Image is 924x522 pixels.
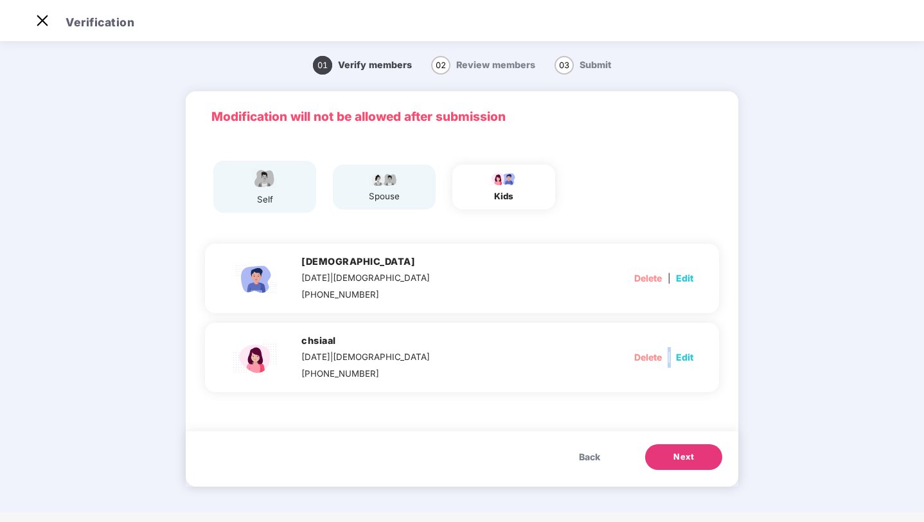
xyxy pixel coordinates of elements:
span: 03 [555,56,574,75]
img: svg+xml;base64,PHN2ZyB4bWxucz0iaHR0cDovL3d3dy53My5vcmcvMjAwMC9zdmciIHdpZHRoPSI3OS4wMzciIGhlaWdodD... [488,171,520,186]
img: svg+xml;base64,PHN2ZyBpZD0iQ2hpbGRfZmVtYWxlX2ljb24iIHhtbG5zPSJodHRwOi8vd3d3LnczLm9yZy8yMDAwL3N2Zy... [231,334,282,381]
div: [PHONE_NUMBER] [301,367,430,381]
button: Edit [676,268,693,289]
div: [PHONE_NUMBER] [301,288,430,301]
div: kids [488,190,520,203]
div: spouse [368,190,400,203]
div: self [249,193,281,206]
span: Edit [676,350,693,364]
button: Edit [676,347,693,368]
span: | [DEMOGRAPHIC_DATA] [330,352,430,362]
span: 02 [431,56,450,75]
img: svg+xml;base64,PHN2ZyBpZD0iRW1wbG95ZWVfbWFsZSIgeG1sbnM9Imh0dHA6Ly93d3cudzMub3JnLzIwMDAvc3ZnIiB3aW... [249,167,281,190]
span: Delete [634,350,662,364]
h4: [DEMOGRAPHIC_DATA] [301,255,430,268]
span: Verify members [338,59,412,70]
span: | [668,273,671,283]
span: Edit [676,271,693,285]
span: Next [673,451,694,464]
span: Back [579,450,600,464]
button: Next [645,444,722,470]
img: svg+xml;base64,PHN2ZyBpZD0iQ2hpbGRfbWFsZV9pY29uIiB4bWxucz0iaHR0cDovL3d3dy53My5vcmcvMjAwMC9zdmciIH... [231,255,282,301]
div: [DATE] [301,350,430,364]
div: [DATE] [301,271,430,285]
span: 01 [313,56,332,75]
p: Modification will not be allowed after submission [211,107,713,127]
span: Review members [456,59,535,70]
button: Back [566,444,613,470]
h4: chsiaal [301,334,430,347]
button: Delete [634,347,662,368]
button: Delete [634,268,662,289]
img: svg+xml;base64,PHN2ZyB4bWxucz0iaHR0cDovL3d3dy53My5vcmcvMjAwMC9zdmciIHdpZHRoPSI5Ny44OTciIGhlaWdodD... [368,171,400,186]
span: Delete [634,271,662,285]
span: | [DEMOGRAPHIC_DATA] [330,273,430,283]
span: | [668,352,671,363]
span: Submit [580,59,611,70]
